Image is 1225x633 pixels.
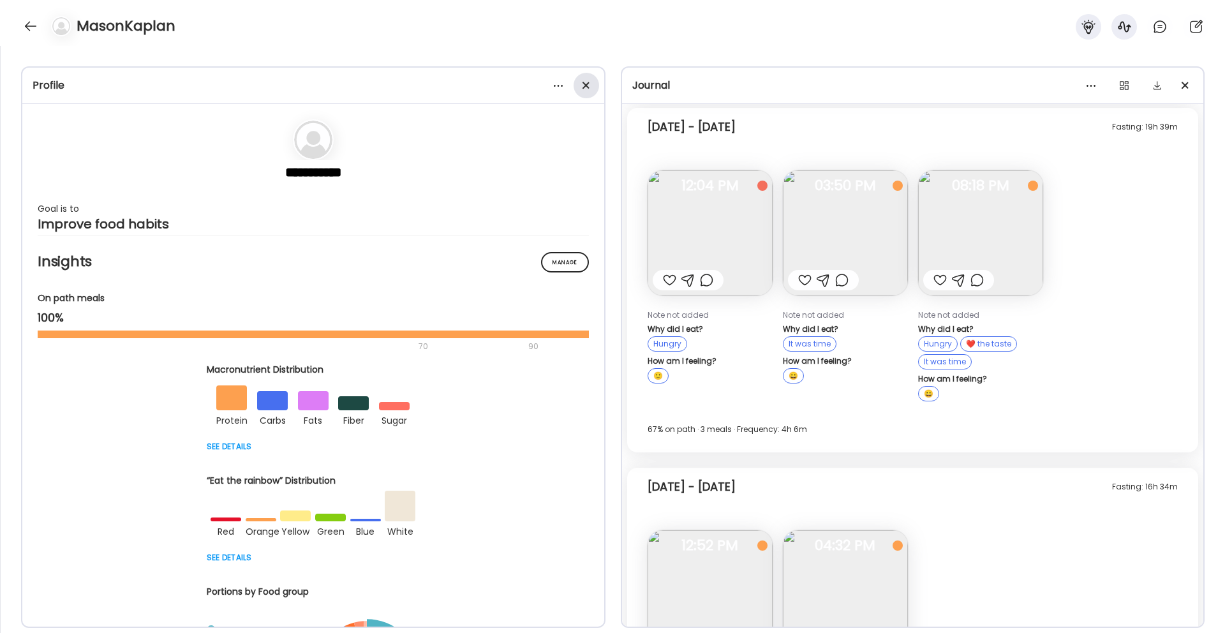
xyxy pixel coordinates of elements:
div: [DATE] - [DATE] [648,119,736,135]
div: How am I feeling? [783,357,908,366]
div: On path meals [38,292,589,305]
div: 😀 [918,386,939,401]
div: Profile [33,78,594,93]
span: Note not added [648,309,709,320]
div: “Eat the rainbow” Distribution [207,474,420,488]
div: [DATE] - [DATE] [648,479,736,495]
div: Journal [632,78,1194,93]
img: images%2FX0DhUmgFksZhThJTVs0hlX3P4jf2%2F8ovGZOucc9TPx7Sj27RP%2FPwGBVgK7jpXYzMB8kDha_240 [918,170,1043,295]
div: 90 [527,339,540,354]
div: 67% on path · 3 meals · Frequency: 4h 6m [648,422,1178,437]
span: 12:52 PM [648,540,773,551]
div: Fasting: 19h 39m [1112,119,1178,135]
span: 03:50 PM [783,180,908,191]
span: Note not added [918,309,979,320]
div: fats [298,410,329,428]
span: 04:32 PM [783,540,908,551]
div: Goal is to [38,201,589,216]
div: Hungry [918,336,958,352]
img: images%2FX0DhUmgFksZhThJTVs0hlX3P4jf2%2Fc1ezf9j9EFCILahdyu36%2FVwQif3BG14ifQniLaHhM_240 [648,170,773,295]
div: green [315,521,346,539]
div: 100% [38,310,589,325]
div: Why did I eat? [648,325,773,334]
div: Manage [541,252,589,272]
img: bg-avatar-default.svg [52,17,70,35]
div: ❤️ the taste [960,336,1017,352]
div: Fasting: 16h 34m [1112,479,1178,495]
img: images%2FX0DhUmgFksZhThJTVs0hlX3P4jf2%2Fitoop89aN15HRrOkyjIZ%2FX1n2Ud9ZgqfnH2XG0pz1_240 [783,170,908,295]
div: Portions by Food group [207,585,420,599]
div: red [211,521,241,539]
div: carbs [257,410,288,428]
h4: MasonKaplan [77,16,175,36]
h2: Insights [38,252,589,271]
span: 12:04 PM [648,180,773,191]
div: Why did I eat? [783,325,908,334]
div: Hungry [648,336,687,352]
div: yellow [280,521,311,539]
div: 70 [38,339,524,354]
div: fiber [338,410,369,428]
div: It was time [918,354,972,369]
div: sugar [379,410,410,428]
div: protein [216,410,247,428]
span: 08:18 PM [918,180,1043,191]
span: Note not added [783,309,844,320]
div: Macronutrient Distribution [207,363,420,376]
div: How am I feeling? [648,357,773,366]
div: How am I feeling? [918,375,1043,384]
div: orange [246,521,276,539]
div: 😀 [783,368,804,384]
div: Why did I eat? [918,325,1043,334]
div: blue [350,521,381,539]
img: bg-avatar-default.svg [294,121,332,159]
div: Improve food habits [38,216,589,232]
div: white [385,521,415,539]
div: 🙂 [648,368,669,384]
div: It was time [783,336,836,352]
